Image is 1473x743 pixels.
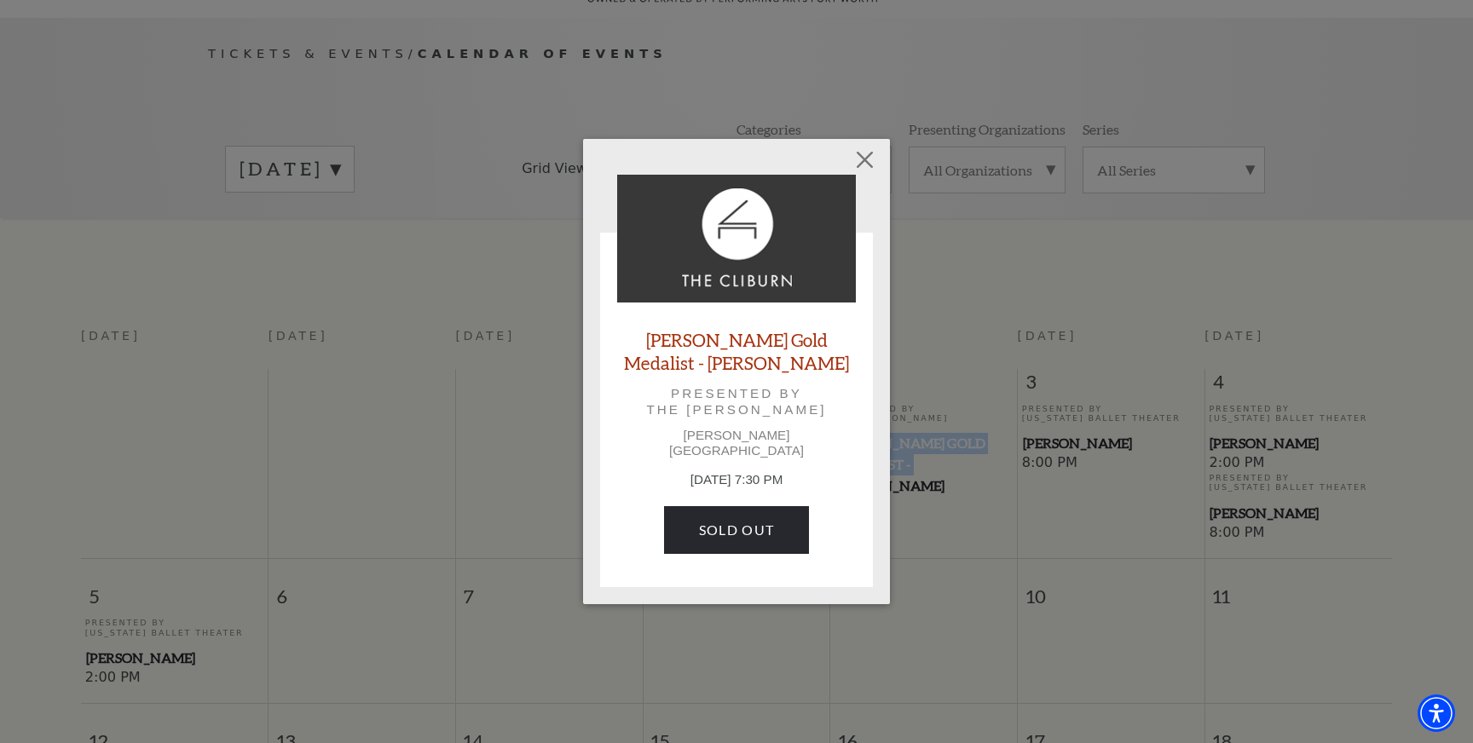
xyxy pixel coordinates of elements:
[617,175,856,302] img: Cliburn Gold Medalist - Aristo Sham
[849,143,881,176] button: Close
[617,470,856,490] p: [DATE] 7:30 PM
[641,386,832,417] p: Presented by The [PERSON_NAME]
[1418,694,1455,732] div: Accessibility Menu
[664,506,809,554] a: SOLD OUT
[617,428,856,458] p: [PERSON_NAME][GEOGRAPHIC_DATA]
[617,328,856,374] a: [PERSON_NAME] Gold Medalist - [PERSON_NAME]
